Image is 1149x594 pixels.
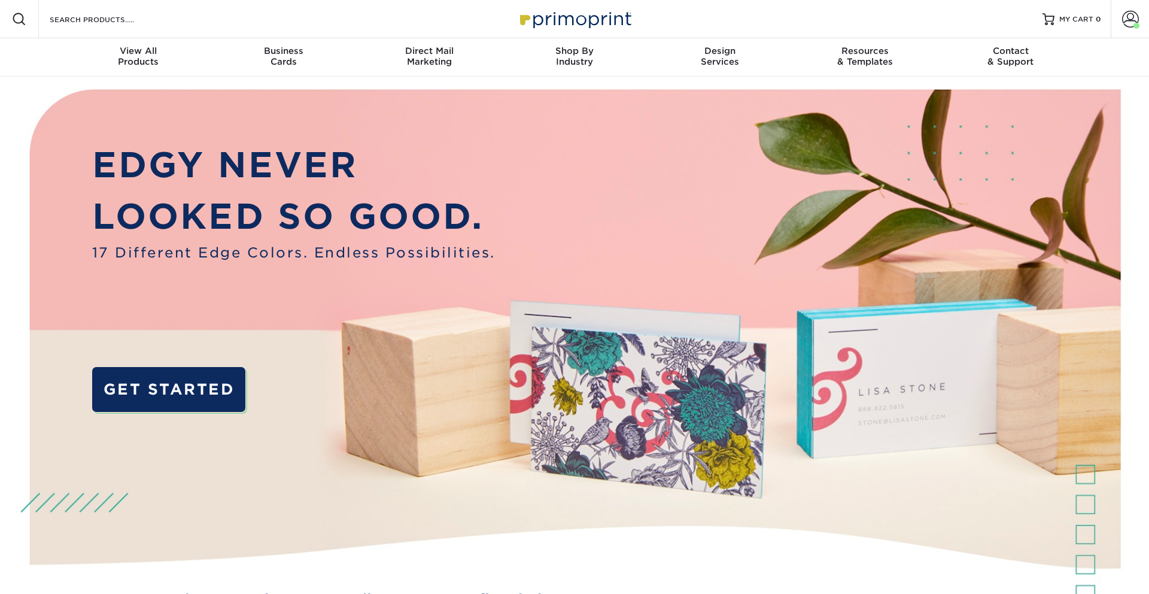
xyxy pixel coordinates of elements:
span: 0 [1096,15,1101,23]
div: Services [647,46,792,67]
a: GET STARTED [92,367,246,413]
span: Shop By [502,46,648,56]
span: View All [66,46,211,56]
img: Primoprint [515,6,634,32]
div: Marketing [357,46,502,67]
div: & Support [938,46,1083,67]
span: Business [211,46,357,56]
a: Shop ByIndustry [502,38,648,77]
span: Design [647,46,792,56]
a: Direct MailMarketing [357,38,502,77]
a: BusinessCards [211,38,357,77]
div: Industry [502,46,648,67]
a: View AllProducts [66,38,211,77]
a: DesignServices [647,38,792,77]
div: Products [66,46,211,67]
p: LOOKED SO GOOD. [92,191,496,243]
span: Contact [938,46,1083,56]
div: Cards [211,46,357,67]
span: Resources [792,46,938,56]
p: EDGY NEVER [92,140,496,191]
div: & Templates [792,46,938,67]
span: Direct Mail [357,46,502,56]
a: Contact& Support [938,38,1083,77]
span: MY CART [1059,14,1093,25]
a: Resources& Templates [792,38,938,77]
span: 17 Different Edge Colors. Endless Possibilities. [92,243,496,263]
input: SEARCH PRODUCTS..... [48,12,165,26]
